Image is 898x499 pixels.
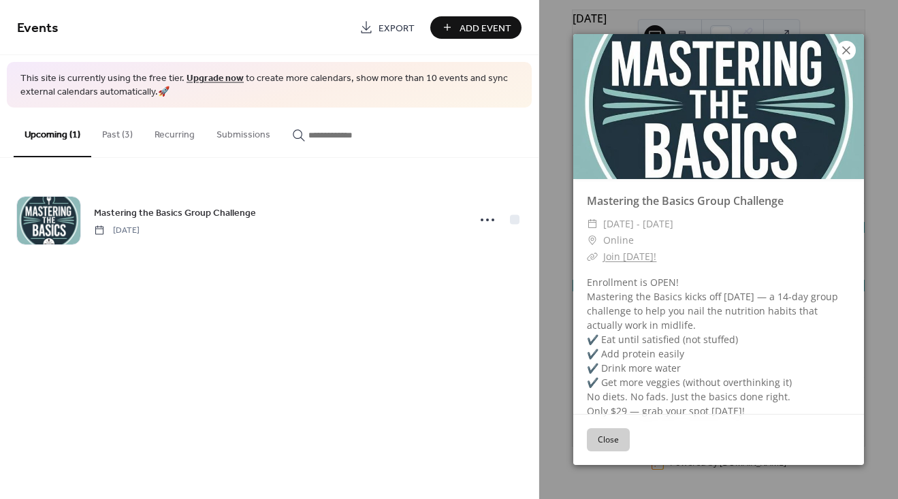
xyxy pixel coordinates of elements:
span: Export [379,21,415,35]
span: Mastering the Basics Group Challenge [94,206,256,220]
button: Past (3) [91,108,144,156]
div: ​ [587,248,598,265]
a: Mastering the Basics Group Challenge [587,193,784,208]
span: [DATE] - [DATE] [603,216,673,232]
button: Submissions [206,108,281,156]
button: Close [587,428,630,451]
span: Add Event [460,21,511,35]
button: Upcoming (1) [14,108,91,157]
span: Online [603,232,634,248]
a: Join [DATE]! [603,250,656,263]
div: ​ [587,232,598,248]
button: Recurring [144,108,206,156]
button: Add Event [430,16,522,39]
span: [DATE] [94,224,140,236]
span: Events [17,15,59,42]
a: Mastering the Basics Group Challenge [94,205,256,221]
a: Upgrade now [187,69,244,88]
a: Export [349,16,425,39]
span: This site is currently using the free tier. to create more calendars, show more than 10 events an... [20,72,518,99]
div: ​ [587,216,598,232]
div: Enrollment is OPEN! Mastering the Basics kicks off [DATE] — a 14-day group challenge to help you ... [573,275,864,418]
